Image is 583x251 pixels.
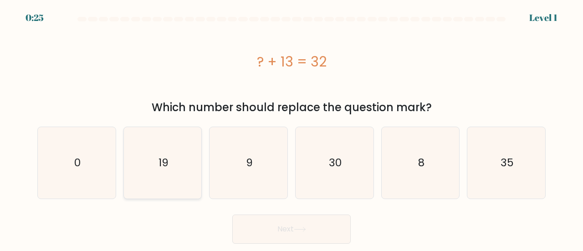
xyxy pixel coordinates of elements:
div: Level 1 [529,11,557,25]
button: Next [232,215,351,244]
div: Which number should replace the question mark? [43,99,540,116]
text: 9 [246,155,253,170]
text: 35 [501,155,514,170]
div: ? + 13 = 32 [37,51,546,72]
div: 0:25 [26,11,44,25]
text: 19 [159,155,169,170]
text: 30 [329,155,342,170]
text: 8 [418,155,424,170]
text: 0 [74,155,81,170]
